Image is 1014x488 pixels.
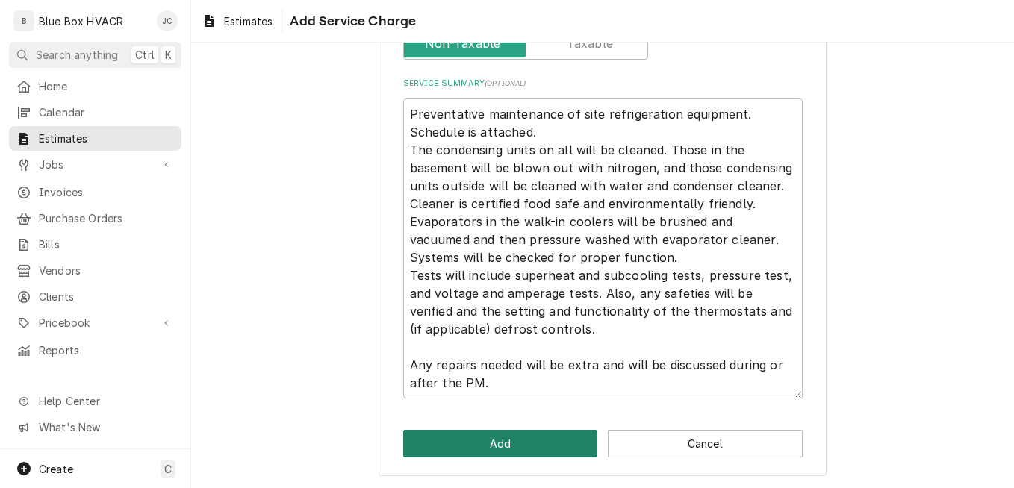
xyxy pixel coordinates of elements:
[485,79,526,87] span: ( optional )
[9,258,181,283] a: Vendors
[9,415,181,439] a: Go to What's New
[403,430,598,457] button: Add
[9,232,181,257] a: Bills
[9,74,181,98] a: Home
[39,393,172,409] span: Help Center
[39,463,73,475] span: Create
[39,263,174,278] span: Vendors
[9,100,181,125] a: Calendar
[39,237,174,252] span: Bills
[39,289,174,304] span: Clients
[608,430,803,457] button: Cancel
[39,157,152,172] span: Jobs
[39,104,174,120] span: Calendar
[403,430,803,457] div: Button Group Row
[157,10,178,31] div: JC
[9,310,181,335] a: Go to Pricebook
[39,315,152,331] span: Pricebook
[164,461,172,477] span: C
[403,78,803,90] label: Service Summary
[285,11,416,31] span: Add Service Charge
[403,78,803,398] div: Service Summary
[36,47,118,63] span: Search anything
[9,42,181,68] button: Search anythingCtrlK
[157,10,178,31] div: Josh Canfield's Avatar
[39,342,174,358] span: Reports
[165,47,172,63] span: K
[39,78,174,94] span: Home
[9,389,181,413] a: Go to Help Center
[39,419,172,435] span: What's New
[9,126,181,151] a: Estimates
[196,9,279,34] a: Estimates
[39,184,174,200] span: Invoices
[135,47,155,63] span: Ctrl
[9,206,181,231] a: Purchase Orders
[9,180,181,204] a: Invoices
[39,210,174,226] span: Purchase Orders
[9,284,181,309] a: Clients
[39,131,174,146] span: Estimates
[39,13,123,29] div: Blue Box HVACR
[9,338,181,363] a: Reports
[403,430,803,457] div: Button Group
[224,13,273,29] span: Estimates
[13,10,34,31] div: B
[403,98,803,398] textarea: Preventative maintenance of site refrigeration equipment. Schedule is attached. The condensing un...
[9,152,181,177] a: Go to Jobs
